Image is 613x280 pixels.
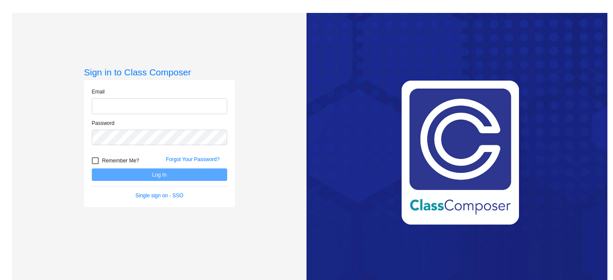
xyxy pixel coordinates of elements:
button: Log In [92,168,227,181]
label: Password [92,119,115,127]
a: Single sign on - SSO [135,193,183,199]
a: Forgot Your Password? [166,156,220,162]
span: Remember Me? [102,156,139,166]
label: Email [92,88,105,96]
h3: Sign in to Class Composer [84,67,235,78]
